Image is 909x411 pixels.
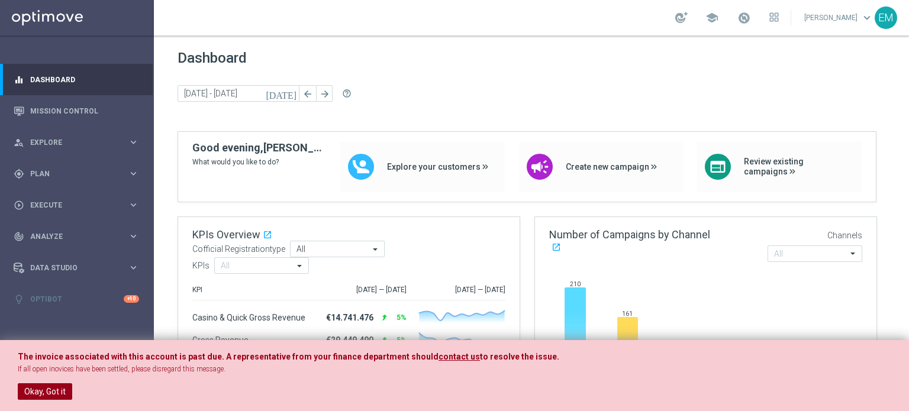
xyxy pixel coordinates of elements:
span: keyboard_arrow_down [860,11,873,24]
i: keyboard_arrow_right [128,262,139,273]
button: play_circle_outline Execute keyboard_arrow_right [13,200,140,210]
a: Mission Control [30,95,139,127]
i: gps_fixed [14,169,24,179]
i: play_circle_outline [14,200,24,211]
a: Optibot [30,283,124,315]
i: person_search [14,137,24,148]
span: The invoice associated with this account is past due. A representative from your finance departme... [18,352,439,361]
button: person_search Explore keyboard_arrow_right [13,138,140,147]
i: track_changes [14,231,24,242]
button: Okay, Got it [18,383,72,400]
span: school [705,11,718,24]
a: Dashboard [30,64,139,95]
div: +10 [124,295,139,303]
span: Execute [30,202,128,209]
div: Dashboard [14,64,139,95]
i: lightbulb [14,294,24,305]
button: Data Studio keyboard_arrow_right [13,263,140,273]
button: lightbulb Optibot +10 [13,295,140,304]
div: Analyze [14,231,128,242]
span: Data Studio [30,264,128,271]
i: keyboard_arrow_right [128,199,139,211]
button: Mission Control [13,106,140,116]
button: gps_fixed Plan keyboard_arrow_right [13,169,140,179]
button: equalizer Dashboard [13,75,140,85]
div: Mission Control [14,95,139,127]
button: track_changes Analyze keyboard_arrow_right [13,232,140,241]
span: Analyze [30,233,128,240]
i: equalizer [14,75,24,85]
i: keyboard_arrow_right [128,137,139,148]
div: Optibot [14,283,139,315]
span: to resolve the issue. [480,352,559,361]
span: Explore [30,139,128,146]
div: Plan [14,169,128,179]
i: keyboard_arrow_right [128,231,139,242]
div: Explore [14,137,128,148]
span: Plan [30,170,128,177]
a: contact us [439,352,480,362]
i: keyboard_arrow_right [128,168,139,179]
div: Data Studio [14,263,128,273]
div: EM [875,7,897,29]
a: [PERSON_NAME]keyboard_arrow_down [803,9,875,27]
div: Execute [14,200,128,211]
p: If all open inovices have been settled, please disregard this message. [18,364,891,374]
